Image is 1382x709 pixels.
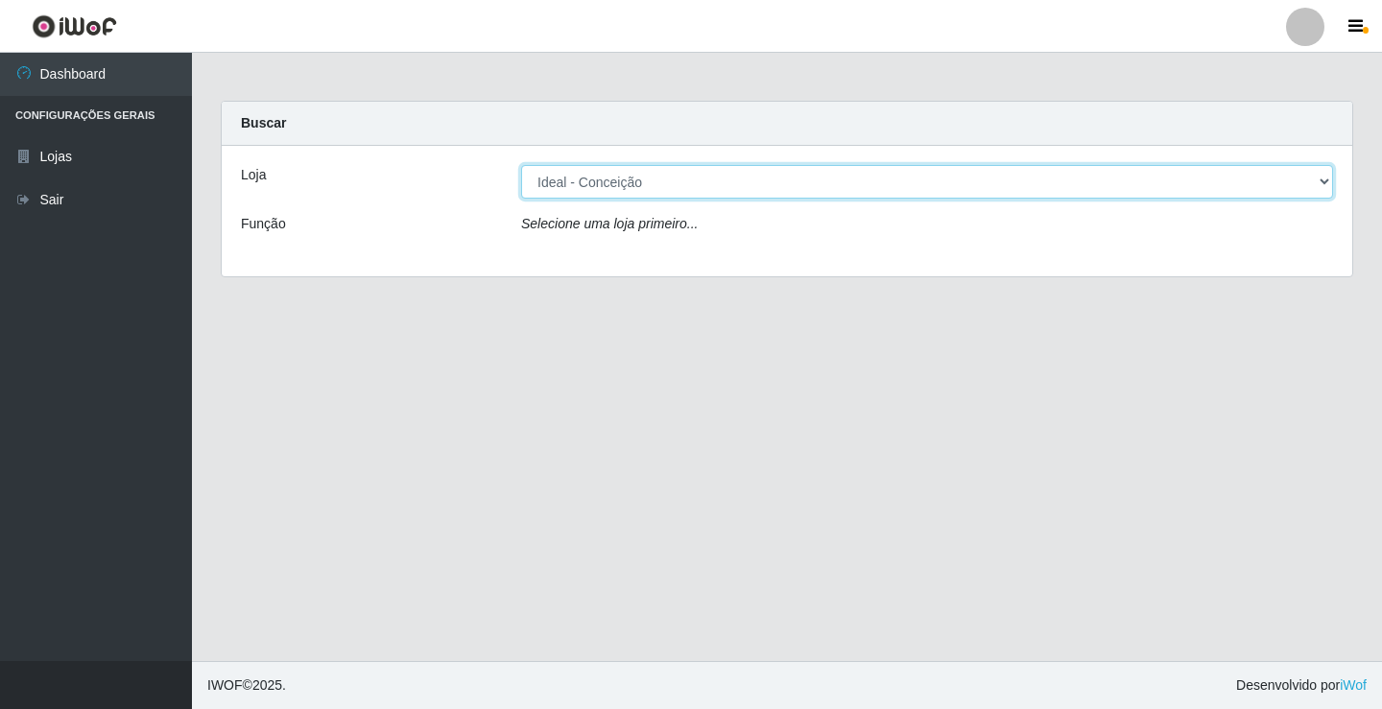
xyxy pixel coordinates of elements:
[521,216,698,231] i: Selecione uma loja primeiro...
[207,675,286,696] span: © 2025 .
[1340,677,1367,693] a: iWof
[1236,675,1367,696] span: Desenvolvido por
[241,214,286,234] label: Função
[207,677,243,693] span: IWOF
[241,165,266,185] label: Loja
[241,115,286,130] strong: Buscar
[32,14,117,38] img: CoreUI Logo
